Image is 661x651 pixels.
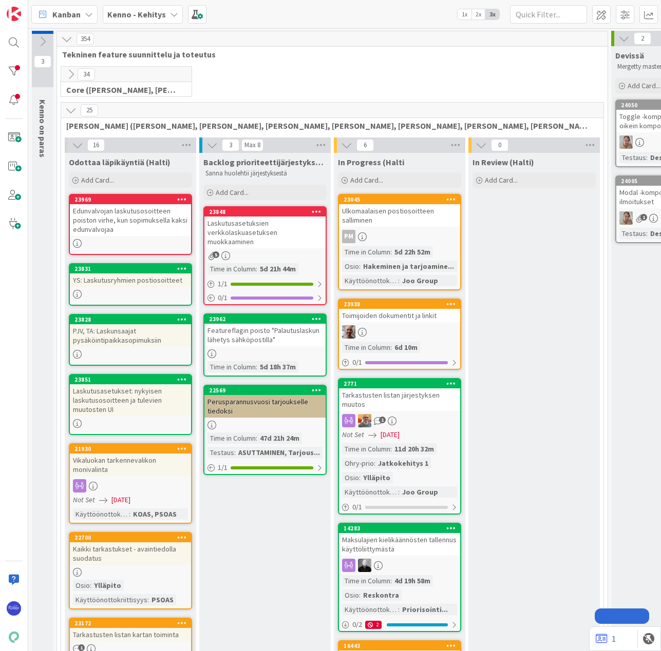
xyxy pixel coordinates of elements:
div: 2 [365,621,382,629]
div: 0/1 [339,356,460,369]
div: Testaus [619,228,646,239]
span: 1 [78,644,85,651]
div: 23828 [70,315,191,324]
div: 23969 [74,196,191,203]
div: Osio [342,589,359,601]
div: Osio [342,472,359,483]
a: 1 [596,633,616,645]
img: RS [7,601,21,616]
div: 23045 [339,195,460,204]
div: Time in Column [342,575,390,586]
span: 5 [213,251,219,258]
div: Edunvalvojan laskutusosoitteen poiston virhe, kun sopimuksella kaksi edunvalvojaa [70,204,191,236]
div: 23045Ulkomaalaisen postiosoitteen salliminen [339,195,460,227]
div: 23851 [70,375,191,384]
div: BN [339,414,460,427]
div: Käyttöönottokriittisyys [342,604,398,615]
div: 0/1 [204,291,326,304]
div: 21930Vikaluokan tarkennevalikon monivalinta [70,444,191,476]
div: 14283Maksulajien kielikäännösten tallennus käyttöliittymästä [339,524,460,556]
span: : [256,432,257,444]
img: avatar [7,630,21,644]
div: Ohry-prio [342,458,374,469]
span: : [398,275,400,286]
div: 22569Perusparannusvuosi tarjoukselle tiedoksi [204,386,326,418]
div: 23828 [74,316,191,323]
span: : [398,486,400,498]
div: Featureflagin poisto "Palautuslaskun lähetys sähköpostilla" [204,324,326,346]
div: Time in Column [207,263,256,274]
div: 47d 21h 24m [257,432,302,444]
span: : [390,342,392,353]
div: Time in Column [342,443,390,455]
span: : [390,246,392,258]
div: 23938 [339,300,460,309]
div: Jatkokehitys 1 [375,458,431,469]
div: Perusparannusvuosi tarjoukselle tiedoksi [204,395,326,418]
span: 1 [379,417,386,423]
div: Laskutusasetukset: nykyisen laskutusosoitteen ja tulevien muutosten UI [70,384,191,416]
div: Testaus [619,152,646,163]
div: 23172Tarkastusten listan kartan toiminta [70,619,191,641]
div: 5d 18h 37m [257,361,298,372]
div: Reskontra [361,589,402,601]
div: ASUTTAMINEN, Tarjous... [236,447,323,458]
span: 0 / 1 [218,292,228,303]
img: SL [619,135,633,149]
span: 0 [491,139,508,151]
div: Käyttöönottokriittisyys [73,508,129,520]
div: Max 8 [244,143,260,148]
span: 0 / 2 [352,619,362,630]
span: : [256,263,257,274]
span: [DATE] [111,495,130,505]
div: 23969 [70,195,191,204]
div: 22569 [204,386,326,395]
div: 22700Kaikki tarkastukset - avaintiedolla suodatus [70,533,191,565]
b: Kenno - Kehitys [107,9,166,19]
div: Käyttöönottokriittisyys [73,594,147,605]
span: : [256,361,257,372]
span: Kenno on paras [37,100,48,157]
span: 354 [77,33,94,45]
span: 2x [471,9,485,19]
div: 23962Featureflagin poisto "Palautuslaskun lähetys sähköpostilla" [204,314,326,346]
div: 22700 [74,534,191,541]
span: 3x [485,9,499,19]
span: Backlog prioriteettijärjestyksessä (Halti) [203,157,327,167]
span: 1 / 1 [218,279,228,289]
span: 6 [356,139,374,151]
span: Kanban [52,8,81,21]
span: : [398,604,400,615]
div: Käyttöönottokriittisyys [342,486,398,498]
span: In Review (Halti) [473,157,534,167]
div: 23938Toimijoiden dokumentit ja linkit [339,300,460,322]
span: : [390,443,392,455]
span: Add Card... [216,188,249,197]
span: 34 [78,68,95,81]
div: Time in Column [342,342,390,353]
div: 5d 22h 52m [392,246,433,258]
div: 23962 [204,314,326,324]
span: : [90,580,91,591]
div: PJV, TA: Laskunsaajat pysäköintipaikkasopimuksiin [70,324,191,347]
div: KOAS, PSOAS [130,508,179,520]
div: 2771 [344,380,460,387]
div: 1/1 [204,461,326,474]
div: 1/1 [204,278,326,290]
div: Joo Group [400,486,441,498]
span: 16 [87,139,105,151]
div: 22569 [209,387,326,394]
div: Hakeminen ja tarjoamine... [361,261,457,272]
div: 23172 [70,619,191,628]
div: YS: Laskutusryhmien postiosoitteet [70,273,191,287]
span: Odottaa läpikäyntiä (Halti) [69,157,171,167]
span: : [147,594,149,605]
div: 14283 [344,525,460,532]
i: Not Set [342,430,364,439]
span: 1 [640,214,647,221]
div: Tarkastusten listan kartan toiminta [70,628,191,641]
div: VH [339,325,460,339]
div: 2771Tarkastusten listan järjestyksen muutos [339,379,460,411]
i: Not Set [73,495,95,504]
span: [DATE] [381,429,400,440]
